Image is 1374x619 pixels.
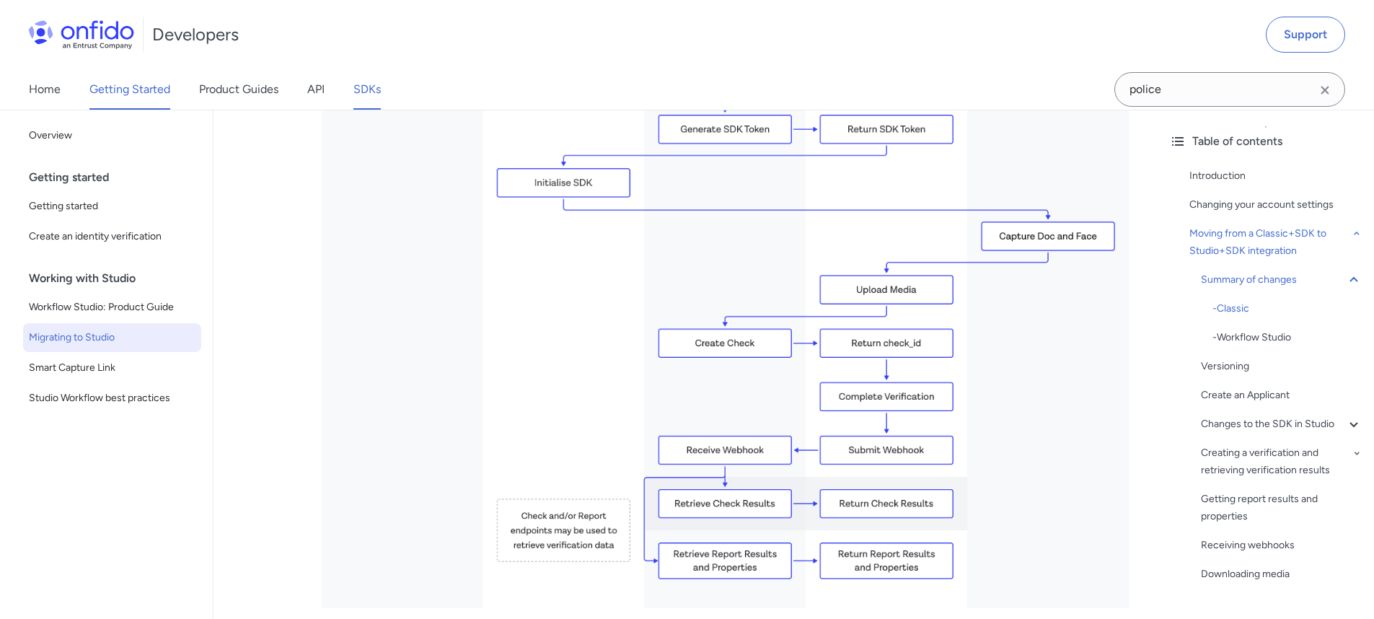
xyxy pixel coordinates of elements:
[89,69,170,110] a: Getting Started
[29,329,195,346] span: Migrating to Studio
[29,299,195,316] span: Workflow Studio: Product Guide
[1189,225,1362,260] a: Moving from a Classic+SDK to Studio+SDK integration
[199,69,278,110] a: Product Guides
[1201,491,1362,525] a: Getting report results and properties
[1189,196,1362,214] a: Changing your account settings
[29,390,195,407] span: Studio Workflow best practices
[29,127,195,144] span: Overview
[29,228,195,245] span: Create an identity verification
[1169,133,1362,150] div: Table of contents
[29,359,195,377] span: Smart Capture Link
[353,69,381,110] a: SDKs
[1201,271,1362,289] a: Summary of changes
[1212,300,1362,317] div: - Classic
[29,20,134,49] img: Onfido Logo
[307,69,325,110] a: API
[23,384,201,413] a: Studio Workflow best practices
[1201,444,1362,479] a: Creating a verification and retrieving verification results
[1201,537,1362,554] a: Receiving webhooks
[29,69,61,110] a: Home
[23,121,201,150] a: Overview
[1266,17,1345,53] a: Support
[23,222,201,251] a: Create an identity verification
[23,293,201,322] a: Workflow Studio: Product Guide
[1212,329,1362,346] a: -Workflow Studio
[23,354,201,382] a: Smart Capture Link
[1201,566,1362,583] a: Downloading media
[1316,82,1334,99] svg: Clear search field button
[29,264,207,293] div: Working with Studio
[1212,329,1362,346] div: - Workflow Studio
[1189,167,1362,185] a: Introduction
[1212,300,1362,317] a: -Classic
[1201,416,1362,433] a: Changes to the SDK in Studio
[23,192,201,221] a: Getting started
[1201,358,1362,375] a: Versioning
[1114,72,1345,107] input: Onfido search input field
[1201,387,1362,404] a: Create an Applicant
[23,323,201,352] a: Migrating to Studio
[29,163,207,192] div: Getting started
[29,198,195,215] span: Getting started
[152,23,239,46] h1: Developers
